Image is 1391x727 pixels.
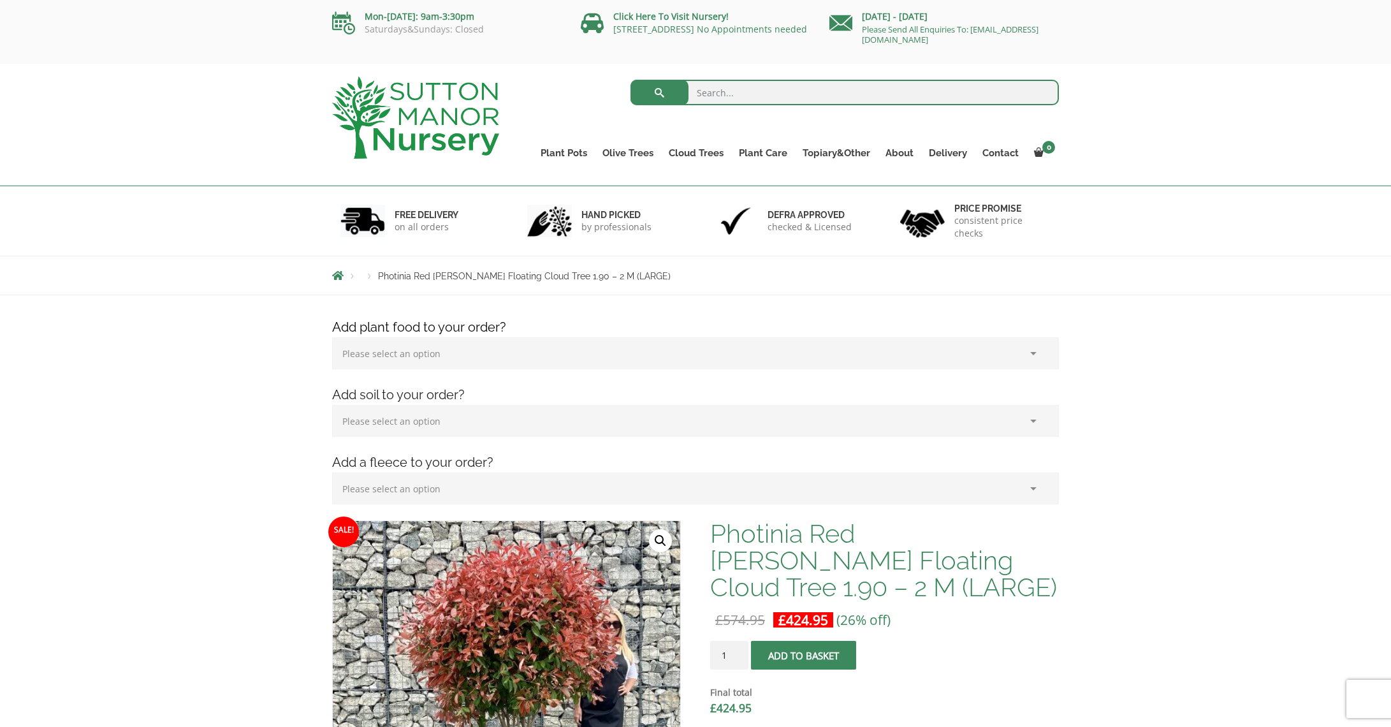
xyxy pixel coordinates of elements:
img: logo [332,77,499,159]
bdi: 424.95 [710,700,752,716]
h6: Price promise [954,203,1051,214]
a: Delivery [921,144,975,162]
bdi: 424.95 [778,611,828,629]
a: [STREET_ADDRESS] No Appointments needed [613,23,807,35]
p: Mon-[DATE]: 9am-3:30pm [332,9,562,24]
button: Add to basket [751,641,856,670]
h1: Photinia Red [PERSON_NAME] Floating Cloud Tree 1.90 – 2 M (LARGE) [710,520,1059,601]
img: 1.jpg [340,205,385,237]
a: Click Here To Visit Nursery! [613,10,729,22]
p: consistent price checks [954,214,1051,240]
a: View full-screen image gallery [649,529,672,552]
img: 2.jpg [527,205,572,237]
h4: Add plant food to your order? [323,318,1068,337]
h6: hand picked [581,209,652,221]
p: on all orders [395,221,458,233]
dt: Final total [710,685,1059,700]
span: 0 [1042,141,1055,154]
span: £ [710,700,717,716]
h6: FREE DELIVERY [395,209,458,221]
span: £ [715,611,723,629]
span: (26% off) [836,611,891,629]
bdi: 574.95 [715,611,765,629]
p: checked & Licensed [768,221,852,233]
h4: Add soil to your order? [323,385,1068,405]
a: About [878,144,921,162]
nav: Breadcrumbs [332,270,1059,281]
span: Photinia Red [PERSON_NAME] Floating Cloud Tree 1.90 – 2 M (LARGE) [378,271,671,281]
a: Contact [975,144,1026,162]
a: Cloud Trees [661,144,731,162]
a: Topiary&Other [795,144,878,162]
a: Olive Trees [595,144,661,162]
a: Plant Care [731,144,795,162]
p: [DATE] - [DATE] [829,9,1059,24]
a: 0 [1026,144,1059,162]
span: Sale! [328,517,359,547]
img: 4.jpg [900,202,945,240]
h6: Defra approved [768,209,852,221]
input: Product quantity [710,641,748,670]
span: £ [778,611,786,629]
img: 3.jpg [713,205,758,237]
a: Plant Pots [533,144,595,162]
h4: Add a fleece to your order? [323,453,1068,473]
p: by professionals [581,221,652,233]
a: Please Send All Enquiries To: [EMAIL_ADDRESS][DOMAIN_NAME] [862,24,1038,45]
p: Saturdays&Sundays: Closed [332,24,562,34]
input: Search... [630,80,1060,105]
